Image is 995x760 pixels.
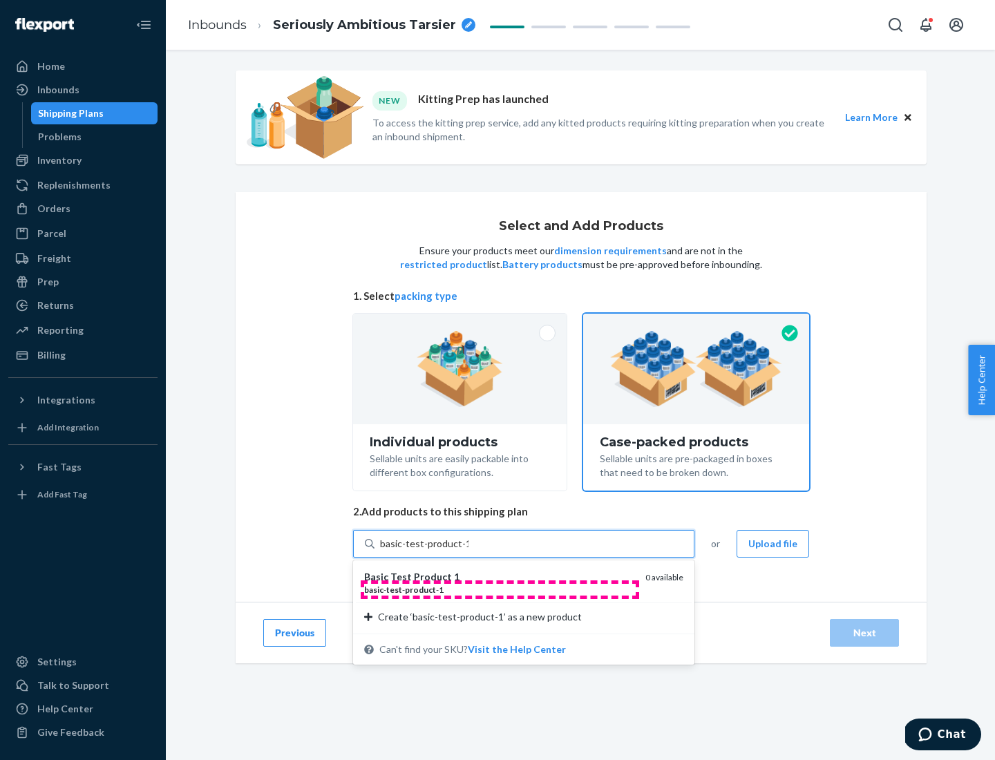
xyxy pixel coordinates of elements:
div: Parcel [37,227,66,240]
span: Seriously Ambitious Tarsier [273,17,456,35]
button: Learn More [845,110,898,125]
div: Fast Tags [37,460,82,474]
button: Open Search Box [882,11,909,39]
iframe: Opens a widget where you can chat to one of our agents [905,719,981,753]
div: Sellable units are easily packable into different box configurations. [370,449,550,479]
em: product [405,585,436,595]
a: Add Integration [8,417,158,439]
div: Talk to Support [37,678,109,692]
button: Open account menu [942,11,970,39]
button: Battery products [502,258,582,272]
em: Product [414,571,452,582]
button: Help Center [968,345,995,415]
span: 1. Select [353,289,809,303]
div: Returns [37,298,74,312]
a: Parcel [8,222,158,245]
button: Close [900,110,916,125]
a: Returns [8,294,158,316]
div: Problems [38,130,82,144]
button: Previous [263,619,326,647]
div: Home [37,59,65,73]
div: Prep [37,275,59,289]
div: Inbounds [37,83,79,97]
span: or [711,537,720,551]
a: Reporting [8,319,158,341]
a: Billing [8,344,158,366]
p: Kitting Prep has launched [418,91,549,110]
a: Settings [8,651,158,673]
span: 0 available [645,572,683,582]
span: 2. Add products to this shipping plan [353,504,809,519]
div: Inventory [37,153,82,167]
div: Freight [37,251,71,265]
em: Test [390,571,412,582]
img: individual-pack.facf35554cb0f1810c75b2bd6df2d64e.png [417,331,503,407]
div: Next [842,626,887,640]
a: Freight [8,247,158,269]
div: Add Integration [37,421,99,433]
button: Integrations [8,389,158,411]
div: Settings [37,655,77,669]
div: Give Feedback [37,725,104,739]
button: Basic Test Product 1basic-test-product-10 availableCreate ‘basic-test-product-1’ as a new product... [468,643,566,656]
div: Replenishments [37,178,111,192]
img: Flexport logo [15,18,74,32]
a: Home [8,55,158,77]
p: To access the kitting prep service, add any kitted products requiring kitting preparation when yo... [372,116,833,144]
button: Upload file [737,530,809,558]
button: Talk to Support [8,674,158,696]
a: Shipping Plans [31,102,158,124]
em: 1 [454,571,459,582]
div: Add Fast Tag [37,488,87,500]
img: case-pack.59cecea509d18c883b923b81aeac6d0b.png [610,331,782,407]
button: Fast Tags [8,456,158,478]
div: NEW [372,91,407,110]
button: dimension requirements [554,244,667,258]
button: Close Navigation [130,11,158,39]
a: Orders [8,198,158,220]
a: Add Fast Tag [8,484,158,506]
h1: Select and Add Products [499,220,663,234]
div: Case-packed products [600,435,793,449]
span: Can't find your SKU? [379,643,566,656]
button: Give Feedback [8,721,158,743]
div: Sellable units are pre-packaged in boxes that need to be broken down. [600,449,793,479]
div: Orders [37,202,70,216]
p: Ensure your products meet our and are not in the list. must be pre-approved before inbounding. [399,244,764,272]
button: Open notifications [912,11,940,39]
em: Basic [364,571,388,582]
div: Billing [37,348,66,362]
div: Integrations [37,393,95,407]
div: Help Center [37,702,93,716]
em: test [386,585,402,595]
button: Next [830,619,899,647]
a: Inbounds [8,79,158,101]
a: Inventory [8,149,158,171]
em: basic [364,585,383,595]
span: Create ‘basic-test-product-1’ as a new product [378,610,582,624]
a: Prep [8,271,158,293]
div: Shipping Plans [38,106,104,120]
div: Reporting [37,323,84,337]
button: packing type [395,289,457,303]
a: Replenishments [8,174,158,196]
input: Basic Test Product 1basic-test-product-10 availableCreate ‘basic-test-product-1’ as a new product... [380,537,468,551]
div: - - - [364,584,634,596]
button: restricted product [400,258,487,272]
ol: breadcrumbs [177,5,486,46]
a: Problems [31,126,158,148]
a: Inbounds [188,17,247,32]
div: Individual products [370,435,550,449]
em: 1 [439,585,444,595]
a: Help Center [8,698,158,720]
